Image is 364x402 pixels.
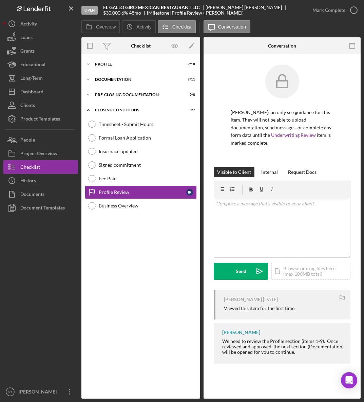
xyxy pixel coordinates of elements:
[99,135,196,141] div: Formal Loan Application
[99,176,196,181] div: Fee Paid
[3,71,78,85] button: Long-Term
[218,24,246,30] label: Conversation
[186,189,193,196] div: I R
[20,85,43,100] div: Dashboard
[183,77,195,81] div: 9 / 11
[99,149,196,154] div: Insurnace updated
[3,17,78,31] button: Activity
[217,167,251,177] div: Visible to Client
[258,167,281,177] button: Internal
[129,10,141,16] div: 48 mo
[147,10,244,16] div: [Milestone] Profile Review ([PERSON_NAME])
[8,390,12,394] text: VT
[3,385,78,399] button: VT[PERSON_NAME]
[20,44,35,59] div: Grants
[85,145,197,158] a: Insurnace updated
[85,199,197,213] a: Business Overview
[231,109,333,147] p: [PERSON_NAME] can only see guidance for this item. They will not be able to upload documentation,...
[3,133,78,147] button: People
[85,172,197,185] a: Fee Paid
[3,58,78,71] button: Educational
[136,24,151,30] label: Activity
[20,147,57,162] div: Project Overview
[103,10,120,16] span: $30,000
[20,201,65,216] div: Document Templates
[158,20,196,33] button: Checklist
[204,20,251,33] button: Conversation
[20,71,43,87] div: Long-Term
[3,160,78,174] button: Checklist
[85,131,197,145] a: Formal Loan Application
[103,5,200,10] b: EL GALLO GIRO MEXICAN RESTAURANT LLC
[3,201,78,215] button: Document Templates
[271,132,316,138] a: Underwriting Review
[20,31,33,46] div: Loans
[3,44,78,58] button: Grants
[222,339,344,355] div: We need to review the Profile section (items 1-9). Once reviewed and approved, the next section (...
[3,174,78,187] button: History
[3,147,78,160] button: Project Overview
[172,24,192,30] label: Checklist
[224,297,262,302] div: [PERSON_NAME]
[99,189,186,195] div: Profile Review
[95,93,178,97] div: Pre-Closing Documentation
[20,98,35,114] div: Clients
[3,85,78,98] button: Dashboard
[214,263,268,280] button: Send
[3,98,78,112] button: Clients
[263,297,278,302] time: 2025-10-02 21:52
[20,17,37,32] div: Activity
[341,372,357,388] div: Open Intercom Messenger
[206,5,288,10] div: [PERSON_NAME] [PERSON_NAME]
[95,77,178,81] div: Documentation
[20,174,36,189] div: History
[183,108,195,112] div: 0 / 7
[285,167,320,177] button: Request Docs
[183,93,195,97] div: 0 / 8
[312,3,345,17] div: Mark Complete
[81,6,98,15] div: Open
[224,306,295,311] div: Viewed this item for the first time.
[81,20,120,33] button: Overview
[95,108,178,112] div: Closing Conditions
[121,10,128,16] div: 6 %
[131,43,151,49] div: Checklist
[99,203,196,208] div: Business Overview
[222,330,260,335] div: [PERSON_NAME]
[99,162,196,168] div: Signed commitment
[261,167,278,177] div: Internal
[17,385,61,400] div: [PERSON_NAME]
[3,112,78,126] button: Product Templates
[3,31,78,44] button: Loans
[20,160,40,176] div: Checklist
[288,167,317,177] div: Request Docs
[268,43,296,49] div: Conversation
[20,187,44,203] div: Documents
[85,185,197,199] a: Profile ReviewIR
[85,158,197,172] a: Signed commitment
[95,62,178,66] div: Profile
[122,20,156,33] button: Activity
[20,58,45,73] div: Educational
[96,24,116,30] label: Overview
[214,167,254,177] button: Visible to Client
[306,3,361,17] button: Mark Complete
[20,133,35,148] div: People
[3,187,78,201] button: Documents
[85,117,197,131] a: Timesheet - Submit Hours
[183,62,195,66] div: 9 / 10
